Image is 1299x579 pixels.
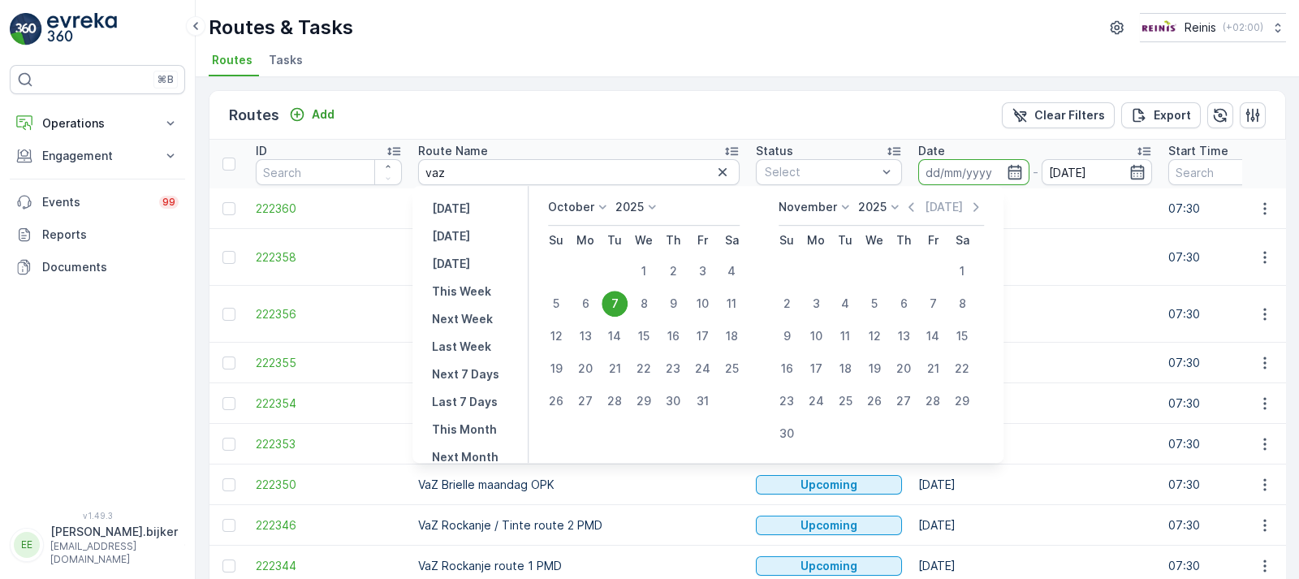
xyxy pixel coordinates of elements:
button: Operations [10,107,185,140]
div: Toggle Row Selected [222,202,235,215]
div: Toggle Row Selected [222,438,235,451]
p: Start Time [1168,143,1228,159]
p: - [1033,162,1038,182]
p: 2025 [615,199,644,215]
td: VaZ Rockanje / [GEOGRAPHIC_DATA] dinsdag ochtend OPK [410,286,748,343]
div: 10 [803,323,829,349]
button: Export [1121,102,1201,128]
div: 8 [949,291,975,317]
div: 16 [774,356,800,382]
td: [DATE] [910,464,1160,505]
p: Last 7 Days [432,394,498,410]
td: VaZ Hellevoetsluis oneven donderdag OPK [410,383,748,424]
a: 222353 [256,436,402,452]
p: Route Name [418,143,488,159]
span: v 1.49.3 [10,511,185,521]
div: 1 [949,258,975,284]
p: [PERSON_NAME].bijker [50,524,178,540]
div: 17 [803,356,829,382]
p: 2025 [858,199,887,215]
th: Sunday [772,226,801,255]
p: Next Month [432,449,498,465]
div: 23 [660,356,686,382]
div: 23 [774,388,800,414]
div: 22 [631,356,657,382]
button: Clear Filters [1002,102,1115,128]
div: 3 [803,291,829,317]
a: 222360 [256,201,402,217]
a: 222346 [256,517,402,534]
td: [DATE] [910,505,1160,546]
p: Export [1154,107,1191,123]
div: Toggle Row Selected [222,251,235,264]
p: Routes & Tasks [209,15,353,41]
p: Reinis [1185,19,1216,36]
p: Clear Filters [1034,107,1105,123]
button: Engagement [10,140,185,172]
a: 222344 [256,558,402,574]
button: This Week [425,282,498,301]
td: [DATE] [910,343,1160,383]
p: Upcoming [801,477,857,493]
div: 16 [660,323,686,349]
th: Thursday [658,226,688,255]
a: 222350 [256,477,402,493]
span: Tasks [269,52,303,68]
button: Next Week [425,309,499,329]
p: This Month [432,421,497,438]
div: 6 [891,291,917,317]
button: EE[PERSON_NAME].bijker[EMAIL_ADDRESS][DOMAIN_NAME] [10,524,185,566]
div: 7 [920,291,946,317]
div: Toggle Row Selected [222,356,235,369]
p: [DATE] [432,201,470,217]
div: 4 [832,291,858,317]
div: 30 [774,421,800,447]
div: 10 [689,291,715,317]
div: 27 [572,388,598,414]
p: [DATE] [432,228,470,244]
img: Reinis-Logo-Vrijstaand_Tekengebied-1-copy2_aBO4n7j.png [1140,19,1178,37]
div: 29 [949,388,975,414]
p: October [548,199,594,215]
div: 25 [719,356,744,382]
p: Next 7 Days [432,366,499,382]
div: 2 [660,258,686,284]
div: 27 [891,388,917,414]
th: Thursday [889,226,918,255]
div: 5 [861,291,887,317]
div: 2 [774,291,800,317]
div: 24 [689,356,715,382]
p: ⌘B [158,73,174,86]
div: 3 [689,258,715,284]
p: Add [312,106,334,123]
td: [DATE] [910,424,1160,464]
p: Routes [229,104,279,127]
td: [DATE] [910,286,1160,343]
a: Reports [10,218,185,251]
div: 25 [832,388,858,414]
a: 222354 [256,395,402,412]
p: ID [256,143,267,159]
button: Reinis(+02:00) [1140,13,1286,42]
div: 8 [631,291,657,317]
th: Monday [571,226,600,255]
th: Sunday [542,226,571,255]
p: [DATE] [925,199,963,215]
div: 12 [543,323,569,349]
div: 31 [689,388,715,414]
button: Last Week [425,337,498,356]
td: VaZ Brielle woensdag OPK [410,343,748,383]
p: Date [918,143,945,159]
th: Monday [801,226,831,255]
p: Events [42,194,149,210]
input: Search [256,159,402,185]
div: Toggle Row Selected [222,560,235,573]
td: VaZ Rockanje / Tinte route 2 PMD [410,505,748,546]
div: 26 [861,388,887,414]
div: 9 [660,291,686,317]
div: 21 [602,356,628,382]
div: 24 [803,388,829,414]
div: 11 [832,323,858,349]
